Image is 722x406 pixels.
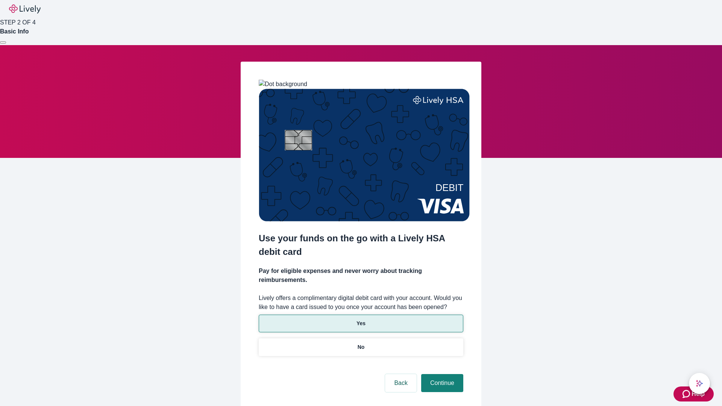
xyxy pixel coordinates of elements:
[259,338,463,356] button: No
[673,386,714,401] button: Zendesk support iconHelp
[259,80,307,89] img: Dot background
[259,89,470,221] img: Debit card
[692,389,705,398] span: Help
[259,232,463,259] h2: Use your funds on the go with a Lively HSA debit card
[259,294,463,312] label: Lively offers a complimentary digital debit card with your account. Would you like to have a card...
[689,373,710,394] button: chat
[421,374,463,392] button: Continue
[683,389,692,398] svg: Zendesk support icon
[385,374,417,392] button: Back
[358,343,365,351] p: No
[696,380,703,387] svg: Lively AI Assistant
[259,267,463,285] h4: Pay for eligible expenses and never worry about tracking reimbursements.
[259,315,463,332] button: Yes
[356,320,366,327] p: Yes
[9,5,41,14] img: Lively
